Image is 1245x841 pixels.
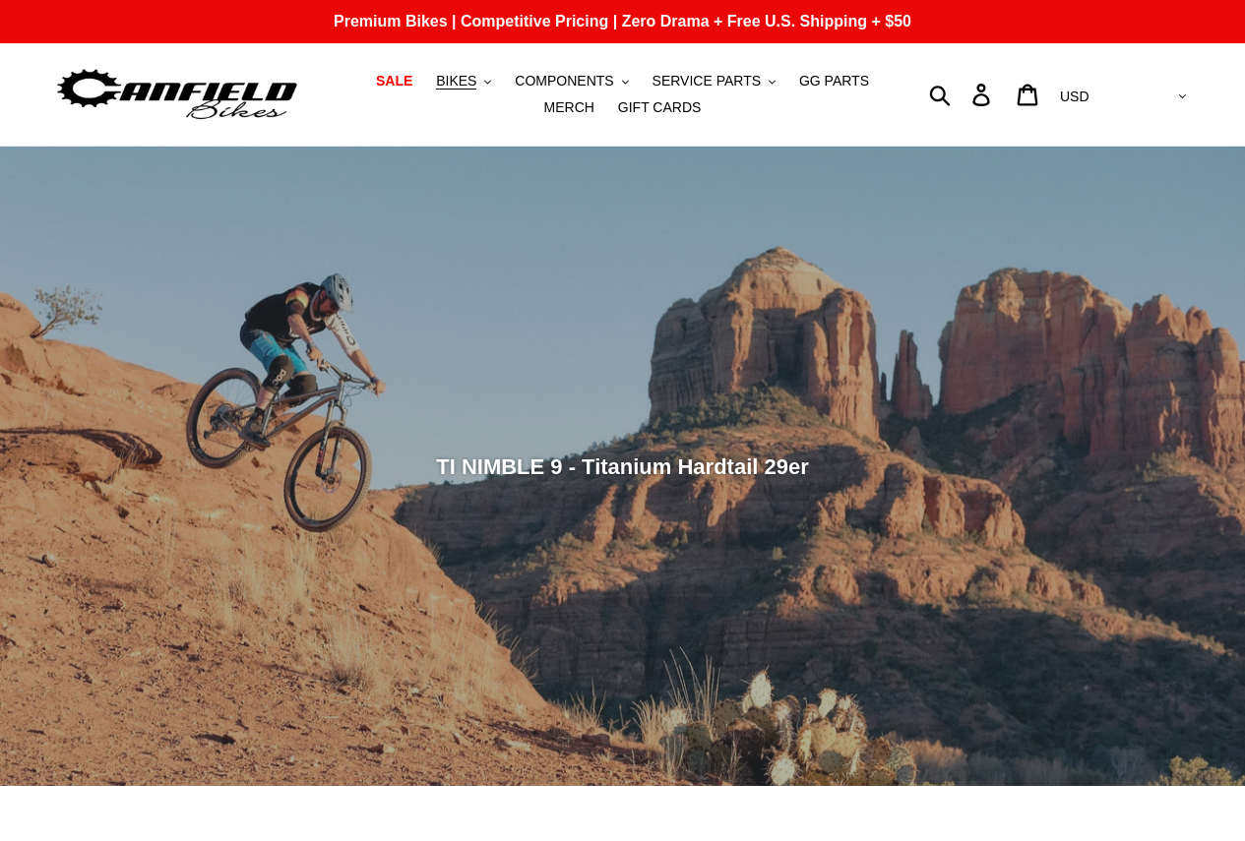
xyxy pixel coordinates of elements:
span: GG PARTS [799,73,869,90]
span: SALE [376,73,412,90]
a: GIFT CARDS [608,94,712,121]
a: SALE [366,68,422,94]
img: Canfield Bikes [54,64,300,126]
button: BIKES [426,68,501,94]
span: COMPONENTS [515,73,613,90]
span: BIKES [436,73,476,90]
span: SERVICE PARTS [653,73,761,90]
button: SERVICE PARTS [643,68,785,94]
span: TI NIMBLE 9 - Titanium Hardtail 29er [436,454,809,479]
button: COMPONENTS [505,68,638,94]
a: GG PARTS [789,68,879,94]
span: GIFT CARDS [618,99,702,116]
span: MERCH [544,99,594,116]
a: MERCH [534,94,604,121]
